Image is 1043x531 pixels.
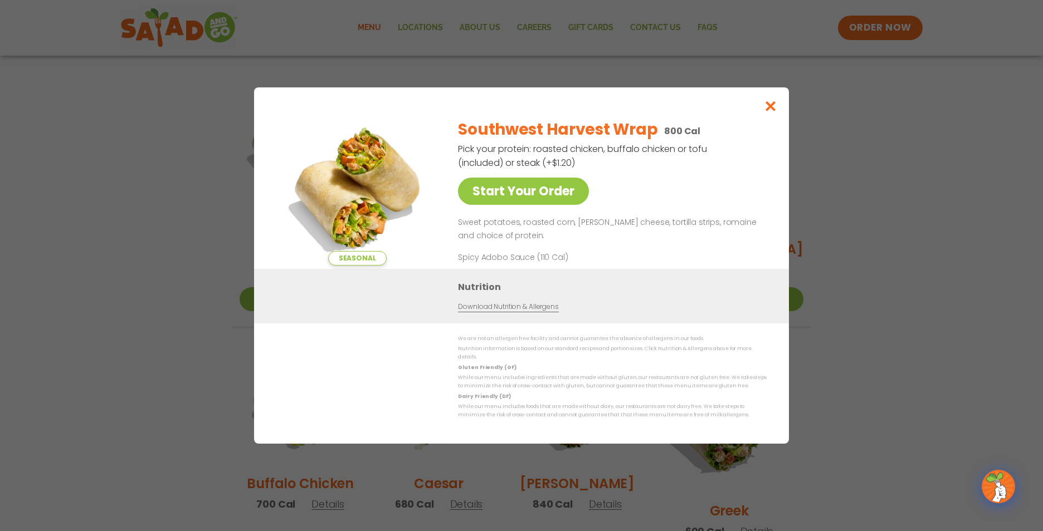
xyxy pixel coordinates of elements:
h3: Nutrition [458,280,772,294]
p: While our menu includes foods that are made without dairy, our restaurants are not dairy free. We... [458,402,767,420]
p: 800 Cal [664,124,700,138]
strong: Dairy Friendly (DF) [458,393,510,400]
p: While our menu includes ingredients that are made without gluten, our restaurants are not gluten ... [458,373,767,391]
h2: Southwest Harvest Wrap [458,118,657,141]
span: Seasonal [328,251,387,265]
img: wpChatIcon [983,471,1014,502]
p: Pick your protein: roasted chicken, buffalo chicken or tofu (included) or steak (+$1.20) [458,142,709,170]
a: Start Your Order [458,178,589,205]
img: Featured product photo for Southwest Harvest Wrap [279,110,435,265]
p: Nutrition information is based on our standard recipes and portion sizes. Click Nutrition & Aller... [458,345,767,362]
a: Download Nutrition & Allergens [458,302,558,312]
p: Spicy Adobo Sauce (110 Cal) [458,252,664,263]
button: Close modal [753,87,789,125]
strong: Gluten Friendly (GF) [458,364,516,371]
p: Sweet potatoes, roasted corn, [PERSON_NAME] cheese, tortilla strips, romaine and choice of protein. [458,216,762,243]
p: We are not an allergen free facility and cannot guarantee the absence of allergens in our foods. [458,335,767,343]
